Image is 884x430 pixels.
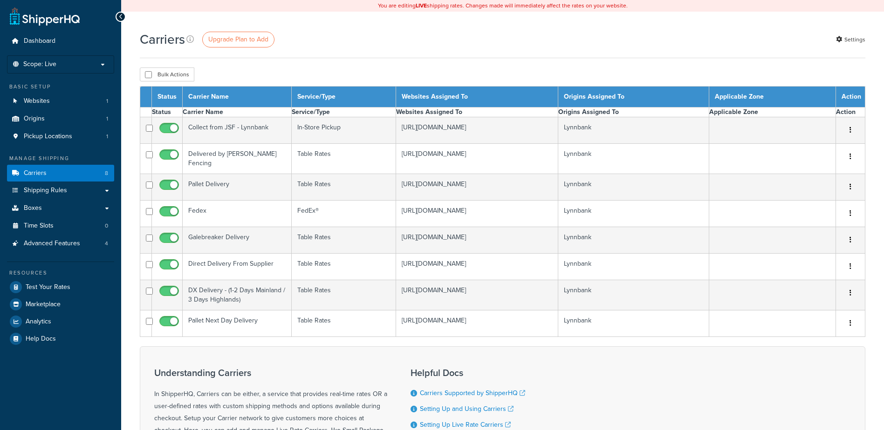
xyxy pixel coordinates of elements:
td: Table Rates [292,310,396,337]
th: Carrier Name [183,107,292,117]
td: Galebreaker Delivery [183,227,292,254]
a: Origins 1 [7,110,114,128]
a: Carriers 8 [7,165,114,182]
td: FedEx® [292,201,396,227]
a: Settings [836,33,865,46]
span: Shipping Rules [24,187,67,195]
td: In-Store Pickup [292,117,396,144]
div: Basic Setup [7,83,114,91]
a: Setting Up and Using Carriers [420,404,514,414]
span: Websites [24,97,50,105]
h3: Understanding Carriers [154,368,387,378]
a: Dashboard [7,33,114,50]
span: 1 [106,115,108,123]
td: [URL][DOMAIN_NAME] [396,117,558,144]
h3: Helpful Docs [411,368,532,378]
li: Advanced Features [7,235,114,252]
th: Carrier Name [183,87,292,107]
span: Scope: Live [23,60,56,68]
span: Test Your Rates [26,283,70,291]
div: Manage Shipping [7,155,114,162]
a: Setting Up Live Rate Carriers [420,420,511,430]
td: Lynnbank [558,174,709,201]
th: Origins Assigned To [558,87,709,107]
li: Time Slots [7,217,114,235]
td: [URL][DOMAIN_NAME] [396,201,558,227]
th: Origins Assigned To [558,107,709,117]
td: Lynnbank [558,310,709,337]
td: Collect from JSF - Lynnbank [183,117,292,144]
a: Boxes [7,200,114,217]
h1: Carriers [140,30,185,48]
td: Table Rates [292,174,396,201]
b: LIVE [416,1,427,10]
td: Lynnbank [558,144,709,174]
td: [URL][DOMAIN_NAME] [396,144,558,174]
span: Pickup Locations [24,133,72,141]
td: [URL][DOMAIN_NAME] [396,254,558,280]
td: [URL][DOMAIN_NAME] [396,310,558,337]
td: Table Rates [292,227,396,254]
span: 0 [105,222,108,230]
td: [URL][DOMAIN_NAME] [396,227,558,254]
a: Test Your Rates [7,279,114,296]
li: Analytics [7,313,114,330]
td: Delivered by [PERSON_NAME] Fencing [183,144,292,174]
td: Lynnbank [558,254,709,280]
li: Pickup Locations [7,128,114,145]
th: Websites Assigned To [396,107,558,117]
td: Lynnbank [558,117,709,144]
li: Carriers [7,165,114,182]
a: ShipperHQ Home [10,7,80,26]
td: Table Rates [292,144,396,174]
a: Websites 1 [7,93,114,110]
td: Table Rates [292,280,396,310]
span: Time Slots [24,222,54,230]
th: Action [836,107,865,117]
span: 1 [106,133,108,141]
th: Status [152,87,183,107]
th: Applicable Zone [709,107,836,117]
span: Analytics [26,318,51,326]
span: 4 [105,240,108,248]
td: Lynnbank [558,280,709,310]
td: [URL][DOMAIN_NAME] [396,174,558,201]
button: Bulk Actions [140,67,194,81]
td: Pallet Delivery [183,174,292,201]
a: Help Docs [7,330,114,347]
a: Carriers Supported by ShipperHQ [420,388,525,398]
a: Advanced Features 4 [7,235,114,252]
td: Pallet Next Day Delivery [183,310,292,337]
th: Websites Assigned To [396,87,558,107]
span: Help Docs [26,335,56,343]
a: Upgrade Plan to Add [202,32,274,47]
td: Table Rates [292,254,396,280]
a: Pickup Locations 1 [7,128,114,145]
div: Resources [7,269,114,277]
span: Dashboard [24,37,55,45]
td: Lynnbank [558,227,709,254]
th: Status [152,107,183,117]
td: Direct Delivery From Supplier [183,254,292,280]
a: Marketplace [7,296,114,313]
span: 8 [105,169,108,177]
td: [URL][DOMAIN_NAME] [396,280,558,310]
span: Carriers [24,169,47,177]
span: Origins [24,115,45,123]
td: Fedex [183,201,292,227]
a: Time Slots 0 [7,217,114,235]
th: Service/Type [292,87,396,107]
th: Service/Type [292,107,396,117]
li: Websites [7,93,114,110]
td: Lynnbank [558,201,709,227]
span: Advanced Features [24,240,80,248]
th: Action [836,87,865,107]
th: Applicable Zone [709,87,836,107]
a: Shipping Rules [7,182,114,199]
